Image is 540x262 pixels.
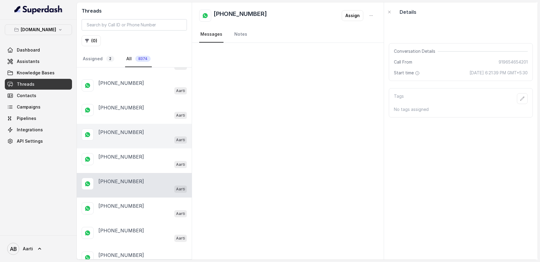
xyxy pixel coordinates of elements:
[5,113,72,124] a: Pipelines
[17,104,40,110] span: Campaigns
[125,51,152,67] a: All8374
[5,45,72,55] a: Dashboard
[23,246,33,252] span: Aarti
[106,56,114,62] span: 2
[82,19,187,31] input: Search by Call ID or Phone Number
[21,26,56,33] p: [DOMAIN_NAME]
[17,138,43,144] span: API Settings
[5,124,72,135] a: Integrations
[5,24,72,35] button: [DOMAIN_NAME]
[98,227,144,234] p: [PHONE_NUMBER]
[98,202,144,210] p: [PHONE_NUMBER]
[17,70,55,76] span: Knowledge Bases
[17,127,43,133] span: Integrations
[5,102,72,112] a: Campaigns
[394,106,528,112] p: No tags assigned
[176,88,185,94] p: Aarti
[5,56,72,67] a: Assistants
[10,246,17,252] text: AB
[394,59,412,65] span: Call From
[499,59,528,65] span: 919654654201
[17,115,36,121] span: Pipelines
[5,136,72,147] a: API Settings
[176,112,185,118] p: Aarti
[233,26,248,43] a: Notes
[176,211,185,217] p: Aarti
[82,51,187,67] nav: Tabs
[98,153,144,160] p: [PHONE_NUMBER]
[176,186,185,192] p: Aarti
[199,26,223,43] a: Messages
[342,10,363,21] button: Assign
[5,90,72,101] a: Contacts
[98,104,144,111] p: [PHONE_NUMBER]
[214,10,267,22] h2: [PHONE_NUMBER]
[17,93,36,99] span: Contacts
[5,240,72,257] a: Aarti
[5,79,72,90] a: Threads
[199,26,376,43] nav: Tabs
[98,79,144,87] p: [PHONE_NUMBER]
[394,93,404,104] p: Tags
[17,58,40,64] span: Assistants
[14,5,63,14] img: light.svg
[82,7,187,14] h2: Threads
[17,47,40,53] span: Dashboard
[176,162,185,168] p: Aarti
[98,252,144,259] p: [PHONE_NUMBER]
[469,70,528,76] span: [DATE] 6:21:39 PM GMT+5:30
[82,51,115,67] a: Assigned2
[394,48,438,54] span: Conversation Details
[98,178,144,185] p: [PHONE_NUMBER]
[394,70,421,76] span: Start time
[135,56,151,62] span: 8374
[98,129,144,136] p: [PHONE_NUMBER]
[82,35,101,46] button: (0)
[17,81,34,87] span: Threads
[5,67,72,78] a: Knowledge Bases
[176,235,185,241] p: Aarti
[400,8,416,16] p: Details
[176,137,185,143] p: Aarti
